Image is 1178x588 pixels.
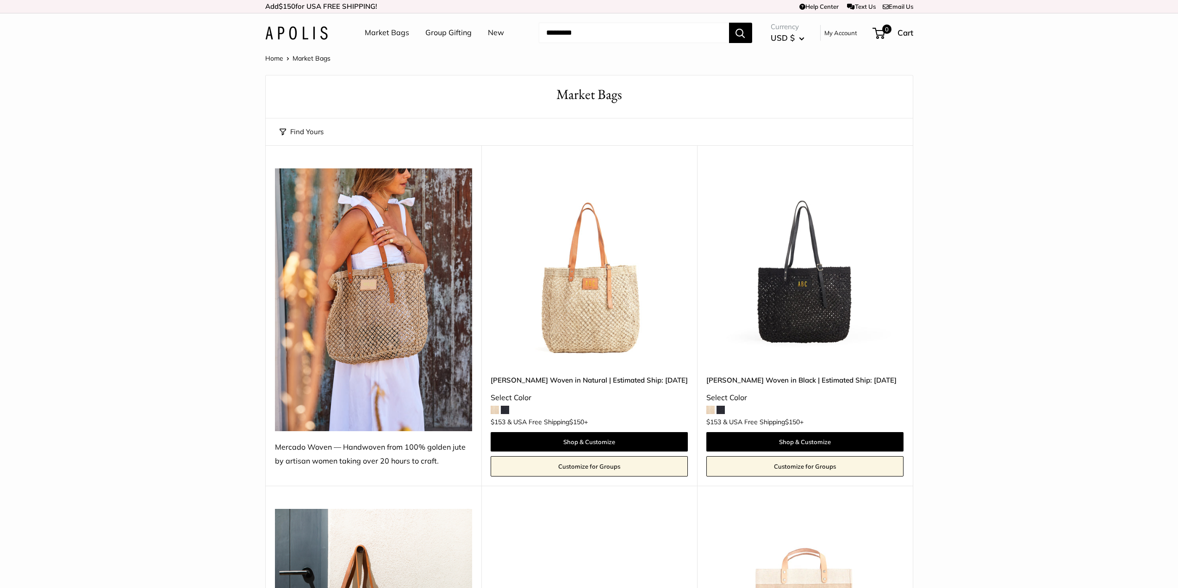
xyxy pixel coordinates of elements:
a: [PERSON_NAME] Woven in Black | Estimated Ship: [DATE] [706,375,904,385]
a: Customize for Groups [491,456,688,477]
span: $150 [279,2,295,11]
div: Select Color [706,391,904,405]
span: USD $ [771,33,795,43]
a: Shop & Customize [491,432,688,452]
div: Select Color [491,391,688,405]
a: Mercado Woven in Black | Estimated Ship: Oct. 19thMercado Woven in Black | Estimated Ship: Oct. 19th [706,168,904,365]
input: Search... [539,23,729,43]
span: $150 [785,418,800,426]
span: $150 [569,418,584,426]
img: Mercado Woven in Black | Estimated Ship: Oct. 19th [706,168,904,365]
a: Home [265,54,283,62]
button: Find Yours [280,125,324,138]
div: Mercado Woven — Handwoven from 100% golden jute by artisan women taking over 20 hours to craft. [275,440,472,468]
span: Currency [771,20,804,33]
button: Search [729,23,752,43]
span: Market Bags [293,54,330,62]
button: USD $ [771,31,804,45]
a: 0 Cart [873,25,913,40]
nav: Breadcrumb [265,52,330,64]
a: My Account [824,27,857,38]
a: Shop & Customize [706,432,904,452]
a: New [488,26,504,40]
img: Mercado Woven — Handwoven from 100% golden jute by artisan women taking over 20 hours to craft. [275,168,472,431]
a: Group Gifting [425,26,472,40]
a: Help Center [799,3,839,10]
h1: Market Bags [280,85,899,105]
span: & USA Free Shipping + [723,419,804,425]
span: Cart [898,28,913,37]
a: Market Bags [365,26,409,40]
img: Apolis [265,26,328,40]
span: $153 [491,418,505,426]
span: $153 [706,418,721,426]
a: Text Us [847,3,875,10]
img: Mercado Woven in Natural | Estimated Ship: Oct. 12th [491,168,688,365]
a: Email Us [883,3,913,10]
span: & USA Free Shipping + [507,419,588,425]
a: [PERSON_NAME] Woven in Natural | Estimated Ship: [DATE] [491,375,688,385]
span: 0 [882,25,891,34]
a: Customize for Groups [706,456,904,477]
a: Mercado Woven in Natural | Estimated Ship: Oct. 12thMercado Woven in Natural | Estimated Ship: Oc... [491,168,688,365]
